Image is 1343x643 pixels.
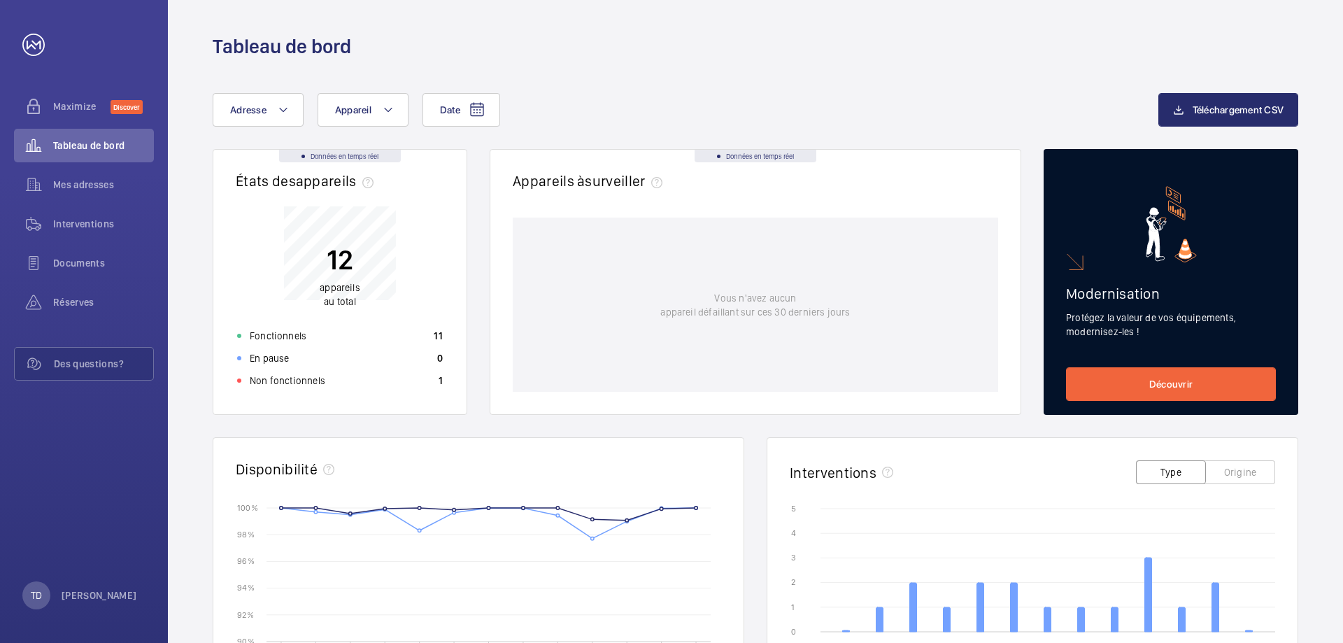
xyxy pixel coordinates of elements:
[660,291,850,319] p: Vous n'avez aucun appareil défaillant sur ces 30 derniers jours
[213,34,351,59] h1: Tableau de bord
[250,351,289,365] p: En pause
[213,93,304,127] button: Adresse
[320,282,360,293] span: appareils
[1146,186,1197,262] img: marketing-card.svg
[791,528,796,538] text: 4
[440,104,460,115] span: Date
[237,530,255,539] text: 98 %
[437,351,443,365] p: 0
[585,172,667,190] span: surveiller
[236,172,379,190] h2: États des
[791,627,796,637] text: 0
[237,609,254,619] text: 92 %
[434,329,443,343] p: 11
[513,172,668,190] h2: Appareils à
[237,556,255,566] text: 96 %
[53,295,154,309] span: Réserves
[250,329,306,343] p: Fonctionnels
[31,588,42,602] p: TD
[230,104,267,115] span: Adresse
[1158,93,1299,127] button: Téléchargement CSV
[111,100,143,114] span: Discover
[320,281,360,309] p: au total
[53,178,154,192] span: Mes adresses
[335,104,371,115] span: Appareil
[250,374,325,388] p: Non fonctionnels
[53,217,154,231] span: Interventions
[439,374,443,388] p: 1
[237,502,258,512] text: 100 %
[791,504,796,514] text: 5
[791,577,795,587] text: 2
[320,242,360,277] p: 12
[1136,460,1206,484] button: Type
[1205,460,1275,484] button: Origine
[53,256,154,270] span: Documents
[237,583,255,593] text: 94 %
[54,357,153,371] span: Des questions?
[422,93,500,127] button: Date
[1193,104,1284,115] span: Téléchargement CSV
[53,99,111,113] span: Maximize
[296,172,379,190] span: appareils
[236,460,318,478] h2: Disponibilité
[279,150,401,162] div: Données en temps réel
[791,553,796,563] text: 3
[695,150,816,162] div: Données en temps réel
[1066,311,1276,339] p: Protégez la valeur de vos équipements, modernisez-les !
[53,139,154,153] span: Tableau de bord
[790,464,876,481] h2: Interventions
[791,602,795,612] text: 1
[318,93,408,127] button: Appareil
[62,588,137,602] p: [PERSON_NAME]
[1066,285,1276,302] h2: Modernisation
[1066,367,1276,401] a: Découvrir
